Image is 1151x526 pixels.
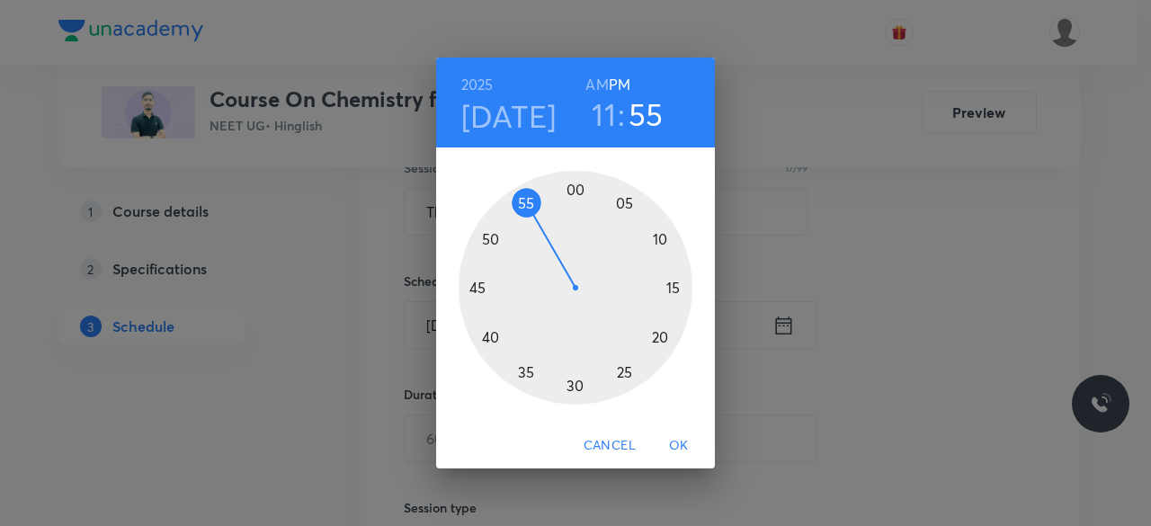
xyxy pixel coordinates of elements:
[629,95,664,133] button: 55
[585,72,608,97] button: AM
[576,429,643,462] button: Cancel
[461,72,494,97] button: 2025
[592,95,616,133] button: 11
[584,434,636,457] span: Cancel
[461,97,557,135] button: [DATE]
[650,429,708,462] button: OK
[618,95,625,133] h3: :
[657,434,700,457] span: OK
[609,72,630,97] button: PM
